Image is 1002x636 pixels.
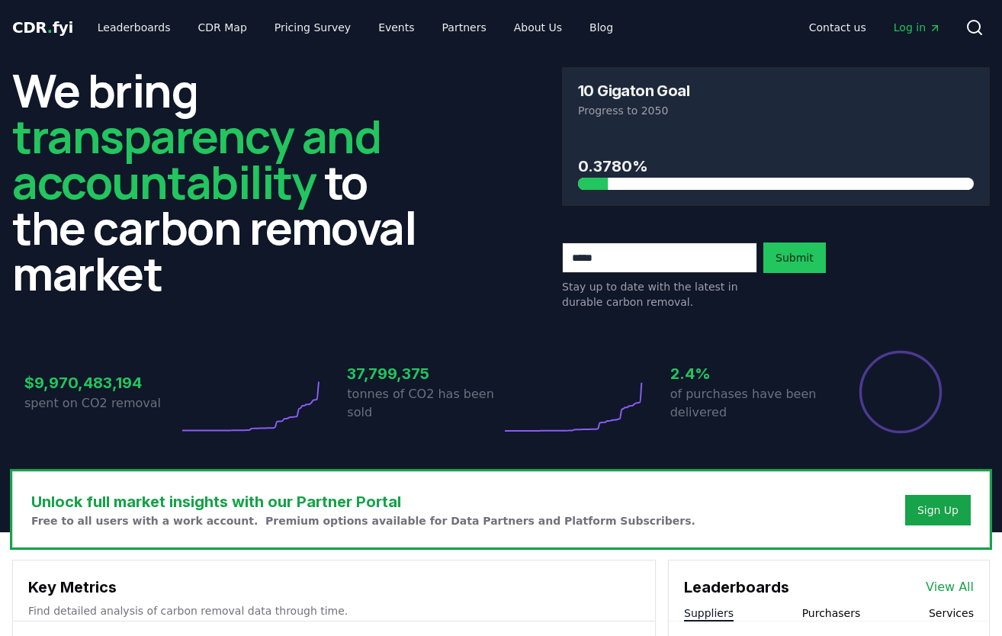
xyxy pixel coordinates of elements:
[12,17,73,38] a: CDR.fyi
[28,603,640,618] p: Find detailed analysis of carbon removal data through time.
[858,349,943,435] div: Percentage of sales delivered
[670,385,824,422] p: of purchases have been delivered
[797,14,878,41] a: Contact us
[684,605,734,621] button: Suppliers
[802,605,861,621] button: Purchasers
[28,576,640,599] h3: Key Metrics
[12,67,440,296] h2: We bring to the carbon removal market
[577,14,625,41] a: Blog
[882,14,953,41] a: Log in
[366,14,426,41] a: Events
[562,279,757,310] p: Stay up to date with the latest in durable carbon removal.
[47,18,53,37] span: .
[929,605,974,621] button: Services
[905,495,971,525] button: Sign Up
[85,14,183,41] a: Leaderboards
[763,243,826,273] button: Submit
[12,104,381,213] span: transparency and accountability
[12,18,73,37] span: CDR fyi
[85,14,625,41] nav: Main
[347,385,501,422] p: tonnes of CO2 has been sold
[347,362,501,385] h3: 37,799,375
[670,362,824,385] h3: 2.4%
[926,578,974,596] a: View All
[430,14,499,41] a: Partners
[24,394,178,413] p: spent on CO2 removal
[186,14,259,41] a: CDR Map
[894,20,941,35] span: Log in
[31,513,695,528] p: Free to all users with a work account. Premium options available for Data Partners and Platform S...
[917,503,959,518] a: Sign Up
[502,14,574,41] a: About Us
[31,490,695,513] h3: Unlock full market insights with our Partner Portal
[24,371,178,394] h3: $9,970,483,194
[262,14,363,41] a: Pricing Survey
[684,576,789,599] h3: Leaderboards
[797,14,953,41] nav: Main
[578,155,974,178] h3: 0.3780%
[578,103,974,118] p: Progress to 2050
[578,83,689,98] h3: 10 Gigaton Goal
